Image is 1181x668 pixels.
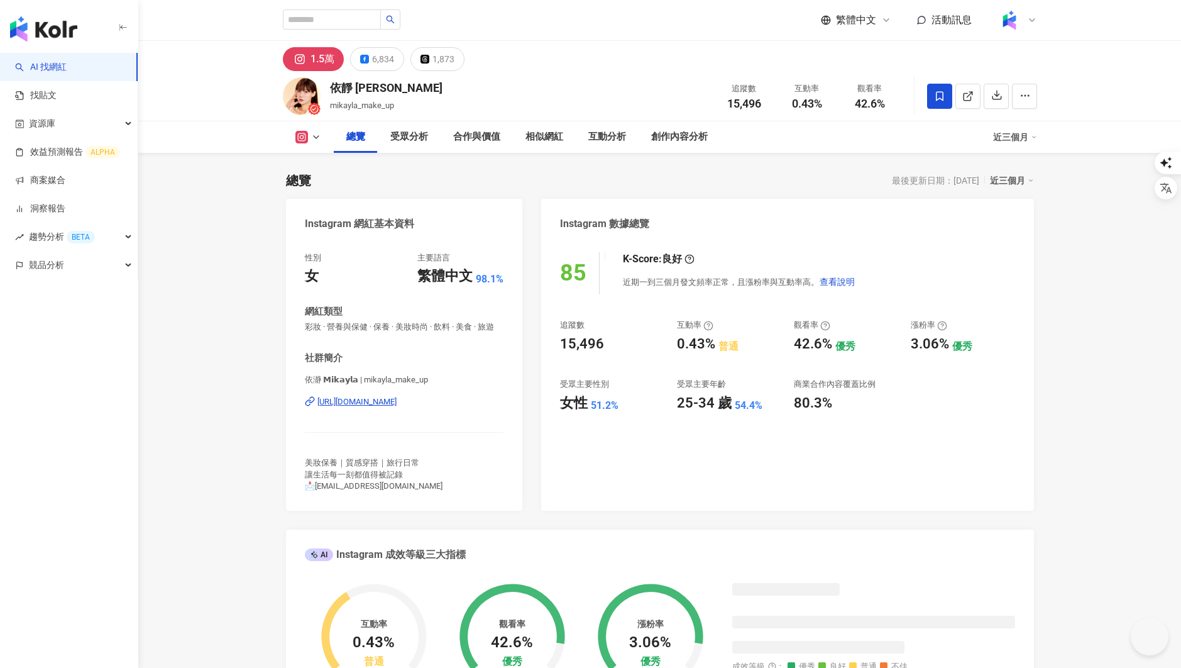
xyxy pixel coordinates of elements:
[453,130,500,145] div: 合作與價值
[305,252,321,264] div: 性別
[29,223,95,251] span: 趨勢分析
[794,394,832,413] div: 80.3%
[836,13,876,27] span: 繁體中文
[560,394,588,413] div: 女性
[588,130,626,145] div: 互動分析
[637,619,664,629] div: 漲粉率
[735,399,762,413] div: 54.4%
[846,82,894,95] div: 觀看率
[997,8,1021,32] img: Kolr%20app%20icon%20%281%29.png
[372,50,394,68] div: 6,834
[305,305,343,318] div: 網紅類型
[283,47,344,71] button: 1.5萬
[792,97,822,110] span: 0.43%
[718,340,739,353] div: 普通
[310,50,334,68] div: 1.5萬
[386,15,395,24] span: search
[892,175,979,186] div: 最後更新日期：[DATE]
[560,260,586,286] div: 85
[819,269,855,294] button: 查看說明
[640,656,661,668] div: 優秀
[499,619,525,629] div: 觀看率
[305,321,504,333] span: 彩妝 · 營養與保健 · 保養 · 美妝時尚 · 飲料 · 美食 · 旅遊
[677,320,713,331] div: 互動率
[911,335,949,354] div: 3.06%
[651,130,708,145] div: 創作內容分析
[677,379,726,390] div: 受眾主要年齡
[15,146,120,159] a: 效益預測報告ALPHA
[390,130,428,145] div: 受眾分析
[720,82,768,95] div: 追蹤數
[990,172,1034,189] div: 近三個月
[491,634,533,652] div: 42.6%
[629,634,671,652] div: 3.06%
[361,619,387,629] div: 互動率
[591,399,618,413] div: 51.2%
[560,320,585,331] div: 追蹤數
[502,656,522,668] div: 優秀
[29,109,55,138] span: 資源庫
[476,272,503,286] span: 98.1%
[855,97,885,110] span: 42.6%
[993,127,1037,147] div: 近三個月
[794,379,876,390] div: 商業合作內容覆蓋比例
[931,14,972,26] span: 活動訊息
[560,379,609,390] div: 受眾主要性別
[15,174,65,187] a: 商案媒合
[15,89,57,102] a: 找貼文
[330,101,394,110] span: mikayla_make_up
[305,548,466,562] div: Instagram 成效等級三大指標
[29,251,64,279] span: 競品分析
[283,77,321,115] img: KOL Avatar
[286,172,311,189] div: 總覽
[783,82,831,95] div: 互動率
[727,97,761,110] span: 15,496
[432,50,454,68] div: 1,873
[952,340,972,353] div: 優秀
[417,252,450,264] div: 主要語言
[820,277,855,287] span: 查看說明
[305,396,504,408] a: [URL][DOMAIN_NAME]
[67,231,95,243] div: BETA
[1131,618,1168,655] iframe: Help Scout Beacon - Open
[623,269,855,294] div: 近期一到三個月發文頻率正常，且漲粉率與互動率高。
[305,217,414,231] div: Instagram 網紅基本資料
[305,458,442,490] span: 美妝保養｜質感穿搭｜旅行日常 讓生活每一刻都值得被記錄 📩[EMAIL_ADDRESS][DOMAIN_NAME]
[525,130,563,145] div: 相似網紅
[353,634,395,652] div: 0.43%
[15,61,67,74] a: searchAI 找網紅
[911,320,947,331] div: 漲粉率
[662,252,682,266] div: 良好
[305,548,333,561] div: AI
[346,130,365,145] div: 總覽
[305,352,343,365] div: 社群簡介
[15,203,65,215] a: 洞察報告
[305,267,319,286] div: 女
[794,320,830,331] div: 觀看率
[835,340,855,353] div: 優秀
[417,267,473,286] div: 繁體中文
[317,396,397,408] div: [URL][DOMAIN_NAME]
[794,335,832,354] div: 42.6%
[410,47,464,71] button: 1,873
[350,47,404,71] button: 6,834
[677,335,715,354] div: 0.43%
[330,80,442,96] div: 依靜 [PERSON_NAME]
[560,335,604,354] div: 15,496
[364,656,384,668] div: 普通
[15,233,24,242] span: rise
[560,217,649,231] div: Instagram 數據總覽
[305,374,504,386] span: 依瀞 𝗠𝗶𝗸𝗮𝘆𝗹𝗮 | mikayla_make_up
[677,394,732,413] div: 25-34 歲
[623,252,695,266] div: K-Score :
[10,16,77,42] img: logo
